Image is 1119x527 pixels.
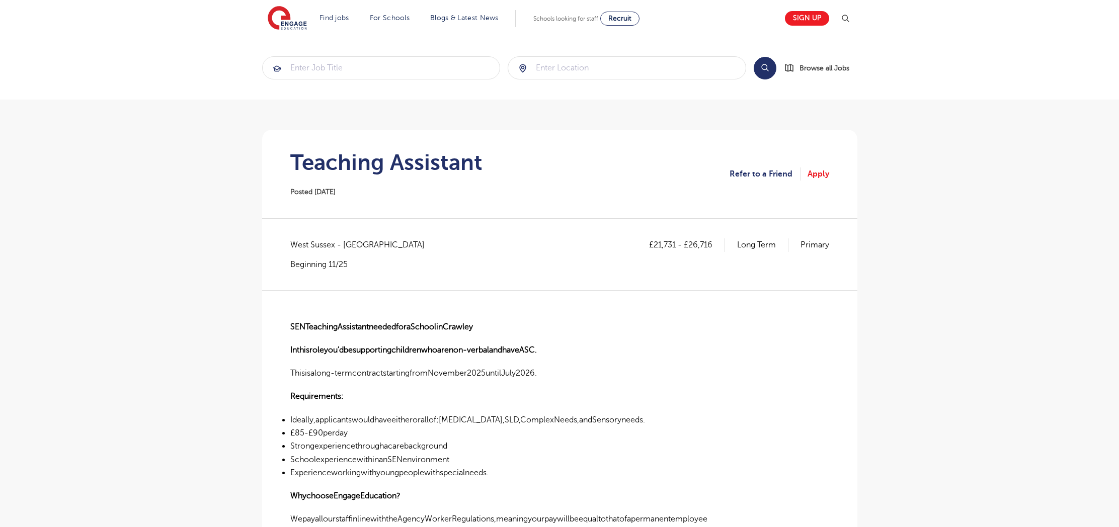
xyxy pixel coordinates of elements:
span: Browse all Jobs [800,62,849,74]
p: WepayallourstaffinlinewiththeAgencyWorkerRegulations,meaningyourpaywillbeequaltothatofapermanente... [290,512,829,525]
a: Find jobs [319,14,349,22]
li: Experienceworkingwithyoungpeoplewithspecialneeds. [290,466,829,479]
div: Submit [262,56,501,79]
h1: Teaching Assistant [290,150,483,175]
li: Strongexperiencethroughacarebackground [290,440,829,453]
a: Refer to a Friend [730,167,801,181]
strong: Requirements: [290,392,344,401]
div: Submit [508,56,746,79]
p: Thisisalong-termcontractstartingfromNovember2025untilJuly2026. [290,367,829,380]
img: Engage Education [268,6,307,31]
p: £21,731 - £26,716 [649,238,725,251]
span: Recruit [608,15,631,22]
li: Ideally,applicantswouldhaveeitherorallof;[MEDICAL_DATA],SLD,ComplexNeeds,andSensoryneeds. [290,413,829,426]
li: SchoolexperiencewithinanSENenvironment [290,453,829,466]
strong: SENTeachingAssistantneededforaSchoolinCrawley [290,322,473,331]
span: West Sussex - [GEOGRAPHIC_DATA] [290,238,435,251]
a: Browse all Jobs [784,62,857,74]
a: For Schools [370,14,410,22]
strong: Inthisroleyou’dbesupportingchildrenwhoarenon-verbalandhaveASC. [290,345,537,355]
p: Beginning 11/25 [290,259,435,270]
span: Posted [DATE] [290,188,336,196]
a: Blogs & Latest News [430,14,499,22]
a: Recruit [600,12,640,26]
strong: WhychooseEngageEducation? [290,491,401,500]
a: Sign up [785,11,829,26]
input: Submit [508,57,746,79]
li: £85-£90perday [290,426,829,440]
input: Submit [263,57,500,79]
p: Long Term [737,238,788,251]
a: Apply [808,167,829,181]
p: Primary [801,238,829,251]
span: Schools looking for staff [533,15,598,22]
button: Search [754,57,776,79]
